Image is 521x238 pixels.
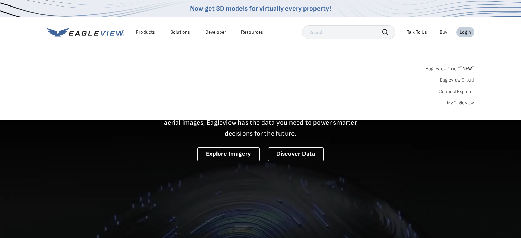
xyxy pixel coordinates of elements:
input: Search [302,25,395,39]
a: MyEagleview [447,100,474,106]
a: Eagleview One™*NEW* [426,64,474,72]
span: NEW [460,66,474,72]
p: A new era starts here. Built on more than 3.5 billion high-resolution aerial images, Eagleview ha... [156,106,365,139]
div: Talk To Us [407,29,427,35]
a: ConnectExplorer [439,89,474,95]
a: Developer [205,29,226,35]
a: Discover Data [268,147,324,161]
a: Eagleview Cloud [440,77,474,83]
div: Login [460,29,471,35]
a: Explore Imagery [197,147,260,161]
a: Now get 3D models for virtually every property! [190,4,331,13]
div: Resources [241,29,263,35]
div: Products [136,29,155,35]
a: Buy [439,29,447,35]
div: Solutions [170,29,190,35]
